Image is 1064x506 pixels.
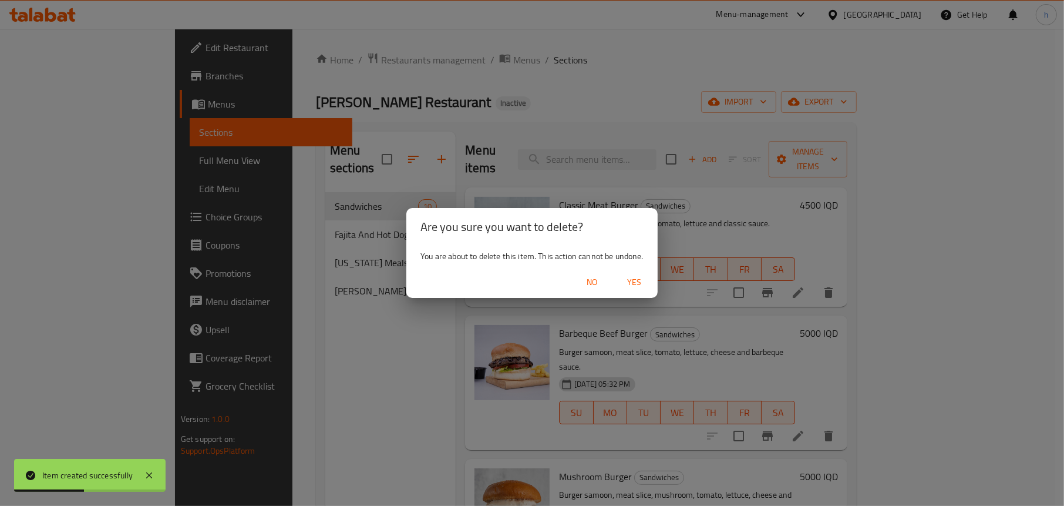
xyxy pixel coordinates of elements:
h2: Are you sure you want to delete? [420,217,644,236]
span: No [578,275,606,290]
span: Yes [620,275,648,290]
button: No [573,272,611,293]
button: Yes [615,272,653,293]
div: Item created successfully [42,469,133,482]
div: You are about to delete this item. This action cannot be undone. [406,246,658,267]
